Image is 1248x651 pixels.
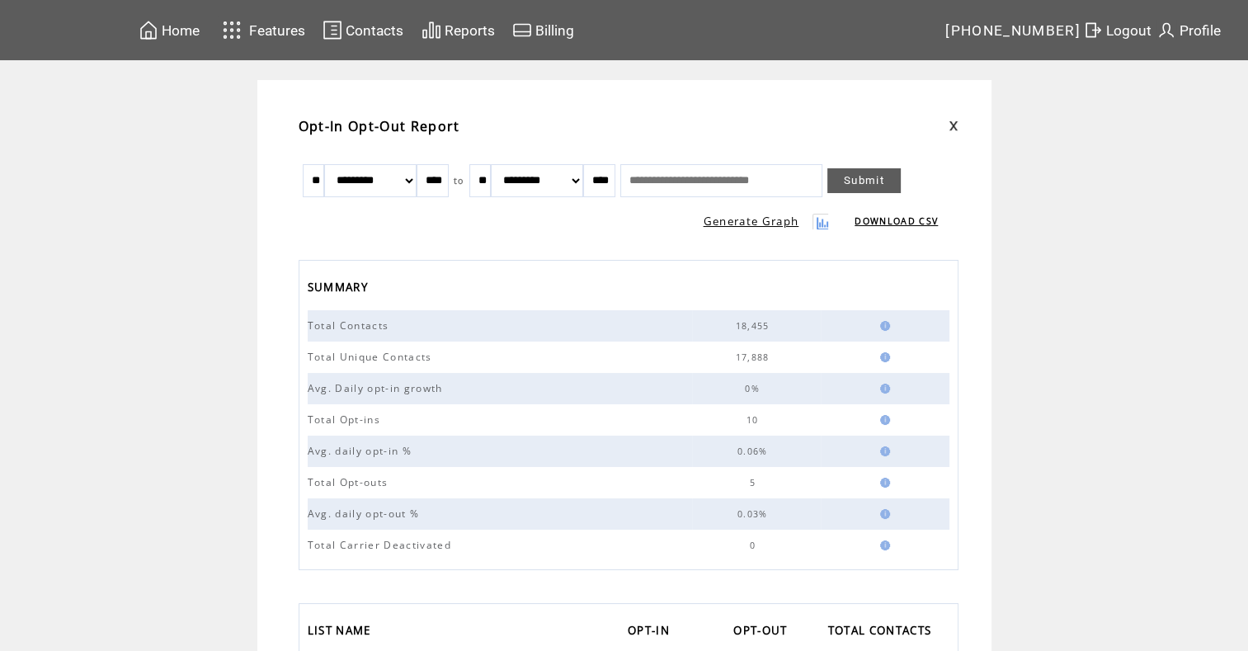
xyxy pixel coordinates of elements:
[945,22,1081,39] span: [PHONE_NUMBER]
[454,175,464,186] span: to
[737,446,772,457] span: 0.06%
[746,414,763,426] span: 10
[1106,22,1151,39] span: Logout
[628,619,674,646] span: OPT-IN
[308,619,375,646] span: LIST NAME
[749,477,759,488] span: 5
[308,413,384,427] span: Total Opt-ins
[1083,20,1103,40] img: exit.svg
[510,17,577,43] a: Billing
[308,381,447,395] span: Avg. Daily opt-in growth
[855,215,938,227] a: DOWNLOAD CSV
[308,619,379,646] a: LIST NAME
[308,350,436,364] span: Total Unique Contacts
[308,475,393,489] span: Total Opt-outs
[1156,20,1176,40] img: profile.svg
[445,22,495,39] span: Reports
[733,619,795,646] a: OPT-OUT
[308,444,416,458] span: Avg. daily opt-in %
[323,20,342,40] img: contacts.svg
[299,117,460,135] span: Opt-In Opt-Out Report
[704,214,799,229] a: Generate Graph
[875,415,890,425] img: help.gif
[218,17,247,44] img: features.svg
[320,17,406,43] a: Contacts
[419,17,497,43] a: Reports
[308,507,424,521] span: Avg. daily opt-out %
[875,352,890,362] img: help.gif
[749,540,759,551] span: 0
[1154,17,1223,43] a: Profile
[875,384,890,394] img: help.gif
[736,351,774,363] span: 17,888
[346,22,403,39] span: Contacts
[535,22,574,39] span: Billing
[1180,22,1221,39] span: Profile
[875,509,890,519] img: help.gif
[308,318,393,333] span: Total Contacts
[162,22,200,39] span: Home
[875,446,890,456] img: help.gif
[512,20,532,40] img: creidtcard.svg
[249,22,305,39] span: Features
[737,508,772,520] span: 0.03%
[628,619,678,646] a: OPT-IN
[827,168,901,193] a: Submit
[308,538,455,552] span: Total Carrier Deactivated
[828,619,940,646] a: TOTAL CONTACTS
[733,619,791,646] span: OPT-OUT
[308,276,372,303] span: SUMMARY
[136,17,202,43] a: Home
[875,321,890,331] img: help.gif
[875,478,890,488] img: help.gif
[736,320,774,332] span: 18,455
[745,383,764,394] span: 0%
[875,540,890,550] img: help.gif
[139,20,158,40] img: home.svg
[215,14,308,46] a: Features
[421,20,441,40] img: chart.svg
[828,619,936,646] span: TOTAL CONTACTS
[1081,17,1154,43] a: Logout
